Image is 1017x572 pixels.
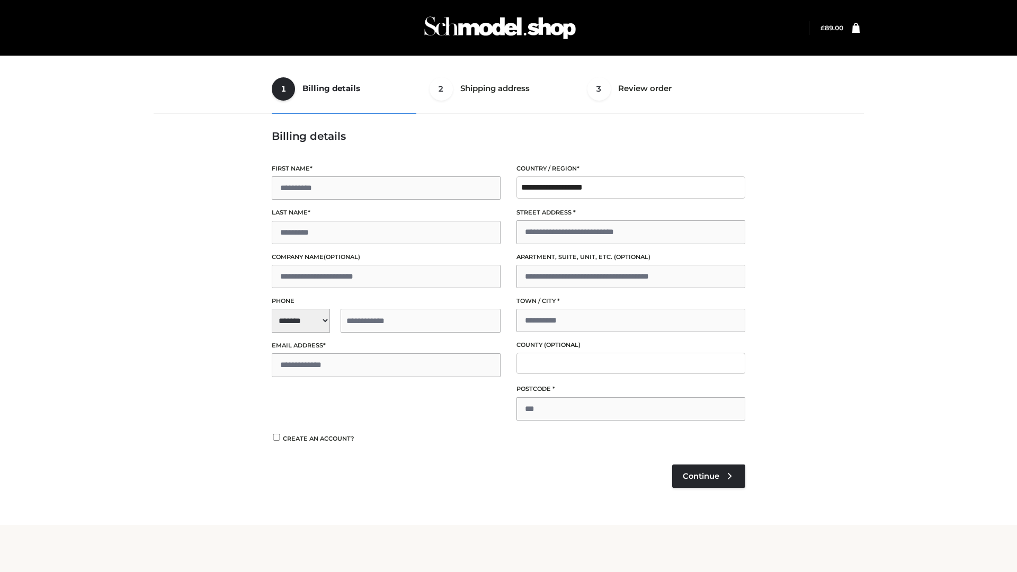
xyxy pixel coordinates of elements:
[272,164,501,174] label: First name
[516,384,745,394] label: Postcode
[820,24,843,32] bdi: 89.00
[614,253,650,261] span: (optional)
[272,252,501,262] label: Company name
[516,208,745,218] label: Street address
[683,471,719,481] span: Continue
[421,7,579,49] img: Schmodel Admin 964
[516,164,745,174] label: Country / Region
[820,24,843,32] a: £89.00
[272,130,745,142] h3: Billing details
[516,252,745,262] label: Apartment, suite, unit, etc.
[283,435,354,442] span: Create an account?
[820,24,825,32] span: £
[516,340,745,350] label: County
[272,208,501,218] label: Last name
[272,341,501,351] label: Email address
[324,253,360,261] span: (optional)
[272,296,501,306] label: Phone
[272,434,281,441] input: Create an account?
[516,296,745,306] label: Town / City
[672,464,745,488] a: Continue
[544,341,581,348] span: (optional)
